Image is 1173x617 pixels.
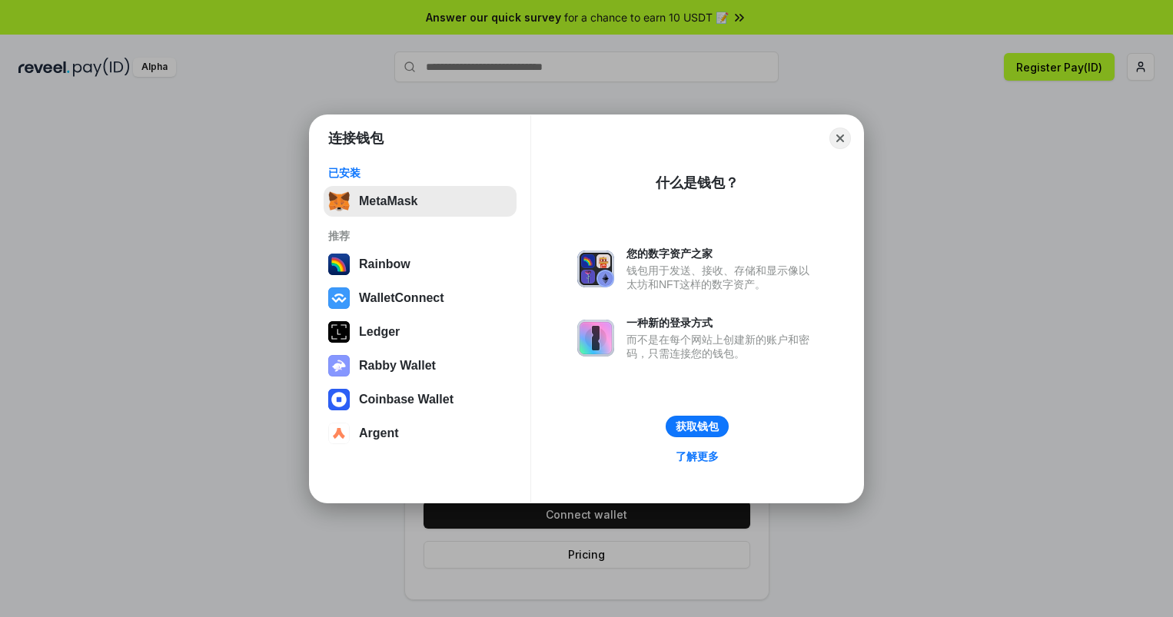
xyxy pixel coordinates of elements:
div: 钱包用于发送、接收、存储和显示像以太坊和NFT这样的数字资产。 [626,264,817,291]
img: svg+xml,%3Csvg%20xmlns%3D%22http%3A%2F%2Fwww.w3.org%2F2000%2Fsvg%22%20fill%3D%22none%22%20viewBox... [577,250,614,287]
img: svg+xml,%3Csvg%20xmlns%3D%22http%3A%2F%2Fwww.w3.org%2F2000%2Fsvg%22%20fill%3D%22none%22%20viewBox... [577,320,614,357]
div: 一种新的登录方式 [626,316,817,330]
button: Coinbase Wallet [324,384,517,415]
h1: 连接钱包 [328,129,384,148]
div: Rainbow [359,257,410,271]
button: Rabby Wallet [324,350,517,381]
div: 而不是在每个网站上创建新的账户和密码，只需连接您的钱包。 [626,333,817,360]
div: 推荐 [328,229,512,243]
button: 获取钱包 [666,416,729,437]
button: Rainbow [324,249,517,280]
img: svg+xml,%3Csvg%20width%3D%2228%22%20height%3D%2228%22%20viewBox%3D%220%200%2028%2028%22%20fill%3D... [328,423,350,444]
div: MetaMask [359,194,417,208]
div: WalletConnect [359,291,444,305]
img: svg+xml,%3Csvg%20xmlns%3D%22http%3A%2F%2Fwww.w3.org%2F2000%2Fsvg%22%20fill%3D%22none%22%20viewBox... [328,355,350,377]
div: Rabby Wallet [359,359,436,373]
img: svg+xml,%3Csvg%20width%3D%2228%22%20height%3D%2228%22%20viewBox%3D%220%200%2028%2028%22%20fill%3D... [328,389,350,410]
div: Ledger [359,325,400,339]
div: Argent [359,426,399,440]
img: svg+xml,%3Csvg%20width%3D%2228%22%20height%3D%2228%22%20viewBox%3D%220%200%2028%2028%22%20fill%3D... [328,287,350,309]
div: 了解更多 [676,449,719,463]
div: 已安装 [328,166,512,180]
a: 了解更多 [666,446,728,466]
button: MetaMask [324,186,517,217]
button: Close [829,128,851,149]
img: svg+xml,%3Csvg%20width%3D%22120%22%20height%3D%22120%22%20viewBox%3D%220%200%20120%20120%22%20fil... [328,254,350,275]
div: Coinbase Wallet [359,393,454,406]
button: WalletConnect [324,283,517,313]
button: Ledger [324,317,517,347]
div: 什么是钱包？ [656,174,739,192]
button: Argent [324,418,517,449]
img: svg+xml,%3Csvg%20xmlns%3D%22http%3A%2F%2Fwww.w3.org%2F2000%2Fsvg%22%20width%3D%2228%22%20height%3... [328,321,350,343]
div: 获取钱包 [676,420,719,433]
img: svg+xml,%3Csvg%20fill%3D%22none%22%20height%3D%2233%22%20viewBox%3D%220%200%2035%2033%22%20width%... [328,191,350,212]
div: 您的数字资产之家 [626,247,817,260]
